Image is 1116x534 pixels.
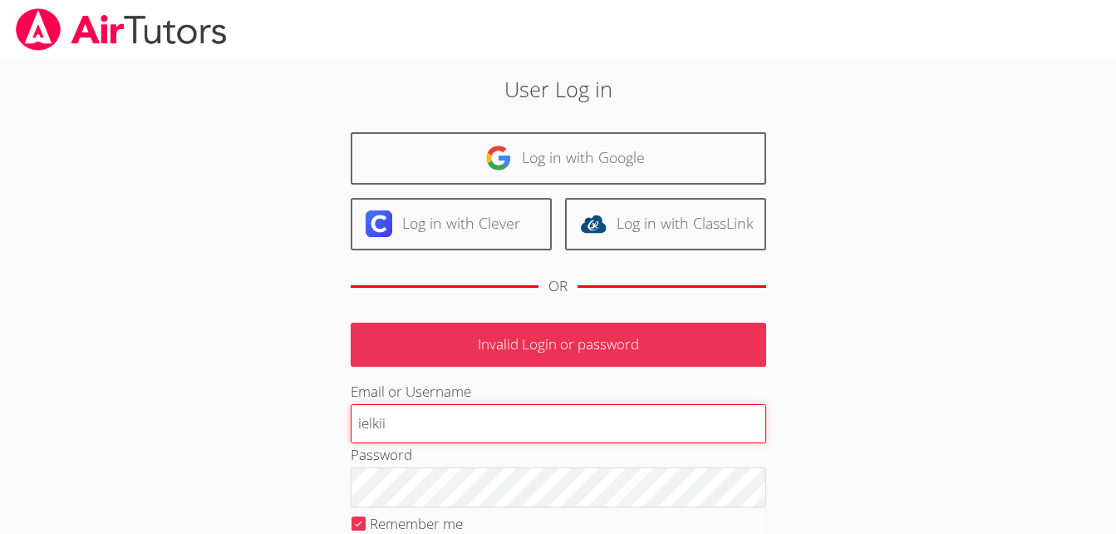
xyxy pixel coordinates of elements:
img: google-logo-50288ca7cdecda66e5e0955fdab243c47b7ad437acaf1139b6f446037453330a.svg [485,145,512,171]
label: Email or Username [351,382,471,401]
label: Password [351,445,412,464]
img: clever-logo-6eab21bc6e7a338710f1a6ff85c0baf02591cd810cc4098c63d3a4b26e2feb20.svg [366,210,392,237]
a: Log in with Google [351,132,766,185]
a: Log in with ClassLink [565,198,766,250]
img: airtutors_banner-c4298cdbf04f3fff15de1276eac7730deb9818008684d7c2e4769d2f7ddbe033.png [14,8,229,51]
div: OR [548,274,568,299]
label: Remember me [370,514,463,533]
h2: User Log in [257,73,859,105]
p: Invalid Login or password [351,323,766,367]
a: Log in with Clever [351,198,552,250]
img: classlink-logo-d6bb404cc1216ec64c9a2012d9dc4662098be43eaf13dc465df04b49fa7ab582.svg [580,210,607,237]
